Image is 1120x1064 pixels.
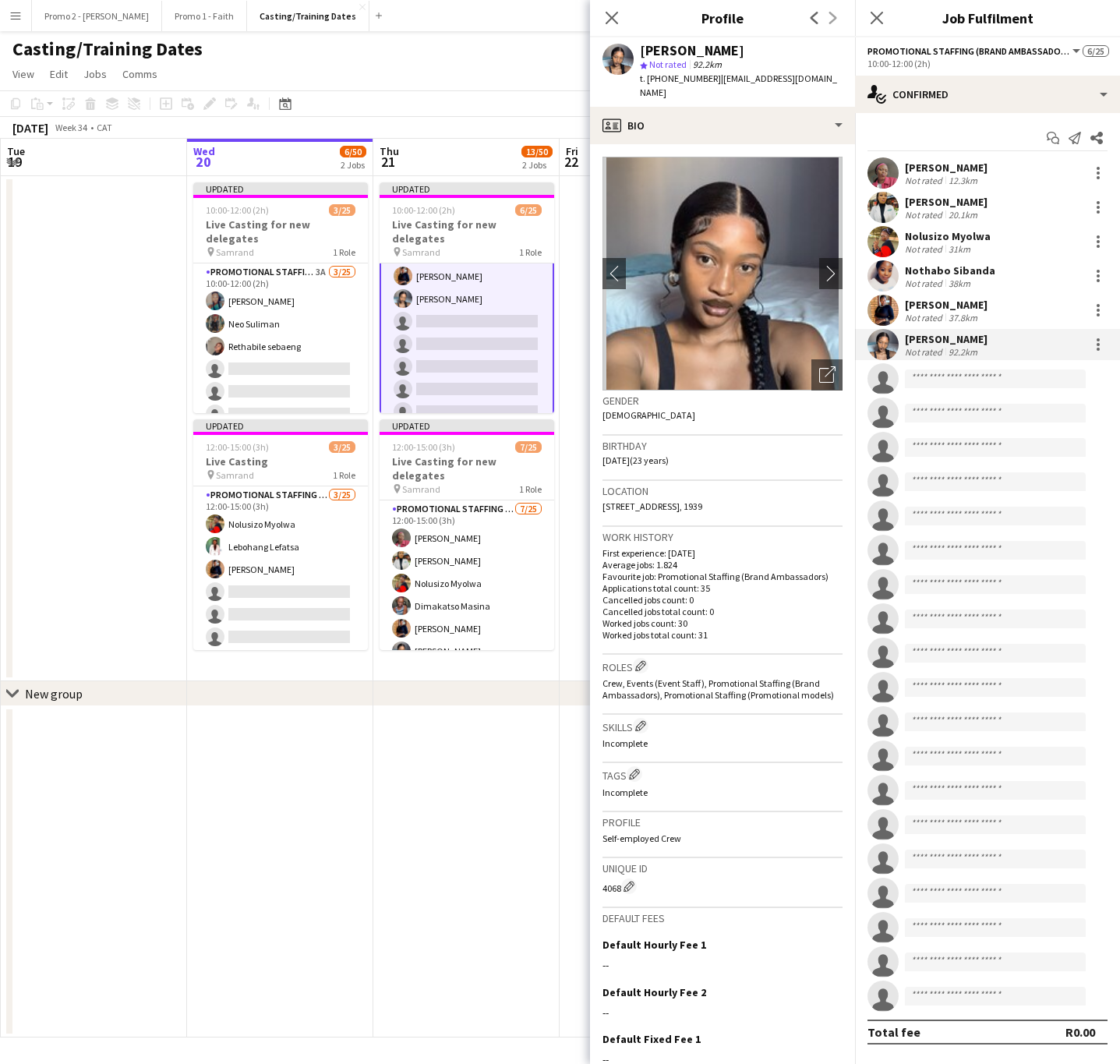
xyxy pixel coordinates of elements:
span: 3/25 [329,204,355,216]
p: First experience: [DATE] [602,547,843,559]
h3: Roles [602,658,843,674]
span: | [EMAIL_ADDRESS][DOMAIN_NAME] [640,72,837,98]
div: Not rated [905,346,945,358]
span: t. [PHONE_NUMBER] [640,72,721,84]
span: Tue [7,144,25,158]
div: Updated [193,182,368,195]
p: Average jobs: 1.824 [602,559,843,571]
img: Crew avatar or photo [602,157,843,391]
h3: Unique ID [602,861,843,875]
span: 7/25 [515,441,542,453]
h3: Tags [602,766,843,783]
div: 2 Jobs [341,159,366,171]
span: Fri [566,144,578,158]
div: 2 Jobs [522,159,552,171]
div: Updated [380,182,554,195]
div: Not rated [905,175,945,186]
h3: Live Casting for new delegates [193,217,368,246]
span: Samrand [402,246,440,258]
h3: Work history [602,530,843,544]
span: 1 Role [519,246,542,258]
button: Promotional Staffing (Brand Ambassadors) [867,45,1083,57]
span: 6/50 [340,146,366,157]
span: Thu [380,144,399,158]
app-job-card: Updated10:00-12:00 (2h)3/25Live Casting for new delegates Samrand1 RolePromotional Staffing (Bran... [193,182,368,413]
div: 37.8km [945,312,980,323]
h3: Default fees [602,911,843,925]
span: 12:00-15:00 (3h) [392,441,455,453]
h3: Default Hourly Fee 1 [602,938,706,952]
h3: Default Fixed Fee 1 [602,1032,701,1046]
span: View [12,67,34,81]
div: Not rated [905,209,945,221]
p: Worked jobs count: 30 [602,617,843,629]
div: CAT [97,122,112,133]
app-job-card: Updated10:00-12:00 (2h)6/25Live Casting for new delegates Samrand1 Role[PERSON_NAME][PERSON_NAME]... [380,182,554,413]
h3: Job Fulfilment [855,8,1120,28]
div: Nolusizo Myolwa [905,229,991,243]
span: 20 [191,153,215,171]
span: 6/25 [515,204,542,216]
span: Wed [193,144,215,158]
h3: Gender [602,394,843,408]
button: Promo 2 - [PERSON_NAME] [32,1,162,31]
span: 12:00-15:00 (3h) [206,441,269,453]
div: -- [602,1006,843,1020]
span: Samrand [216,246,254,258]
span: 1 Role [333,246,355,258]
a: Comms [116,64,164,84]
span: 1 Role [519,483,542,495]
p: Incomplete [602,737,843,749]
div: 92.2km [945,346,980,358]
div: [DATE] [12,120,48,136]
span: 19 [5,153,25,171]
span: Promotional Staffing (Brand Ambassadors) [867,45,1070,57]
div: 4068 [602,878,843,894]
div: Updated [193,419,368,432]
div: 10:00-12:00 (2h) [867,58,1108,69]
h3: Default Hourly Fee 2 [602,985,706,999]
h3: Profile [602,815,843,829]
p: Cancelled jobs count: 0 [602,594,843,606]
span: [STREET_ADDRESS], 1939 [602,500,702,512]
div: Total fee [867,1024,920,1040]
div: [PERSON_NAME] [905,332,988,346]
div: Open photos pop-in [811,359,843,391]
h3: Birthday [602,439,843,453]
div: Not rated [905,312,945,323]
span: Crew, Events (Event Staff), Promotional Staffing (Brand Ambassadors), Promotional Staffing (Promo... [602,677,834,701]
div: New group [25,686,83,702]
h3: Location [602,484,843,498]
h1: Casting/Training Dates [12,37,203,61]
p: Cancelled jobs total count: 0 [602,606,843,617]
span: 3/25 [329,441,355,453]
h3: Skills [602,718,843,734]
div: 20.1km [945,209,980,221]
span: 10:00-12:00 (2h) [392,204,455,216]
a: View [6,64,41,84]
p: Self-employed Crew [602,832,843,844]
span: 6/25 [1083,45,1109,57]
div: [PERSON_NAME] [640,44,744,58]
a: Edit [44,64,74,84]
div: Nothabo Sibanda [905,263,995,277]
span: [DEMOGRAPHIC_DATA] [602,409,695,421]
a: Jobs [77,64,113,84]
div: Not rated [905,277,945,289]
span: 92.2km [690,58,725,70]
div: 31km [945,243,973,255]
app-job-card: Updated12:00-15:00 (3h)3/25Live Casting Samrand1 RolePromotional Staffing (Brand Ambassadors)3/25... [193,419,368,650]
div: [PERSON_NAME] [905,195,988,209]
button: Promo 1 - Faith [162,1,247,31]
span: Comms [122,67,157,81]
h3: Live Casting [193,454,368,468]
p: Applications total count: 35 [602,582,843,594]
span: [DATE] (23 years) [602,454,669,466]
p: Favourite job: Promotional Staffing (Brand Ambassadors) [602,571,843,582]
span: Samrand [216,469,254,481]
span: Jobs [83,67,107,81]
div: Updated12:00-15:00 (3h)7/25Live Casting for new delegates Samrand1 RolePromotional Staffing (Bran... [380,419,554,650]
span: 1 Role [333,469,355,481]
